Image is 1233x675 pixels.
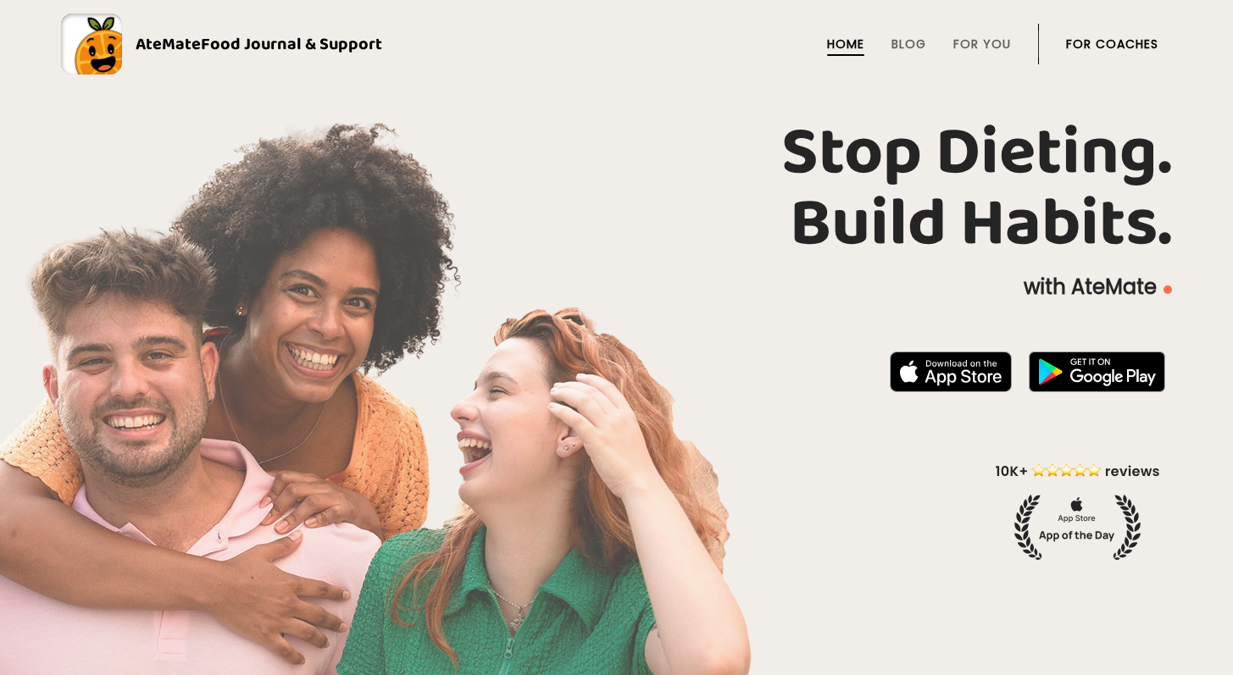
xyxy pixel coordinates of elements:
a: For Coaches [1066,37,1158,51]
div: AteMate [122,30,382,58]
img: badge-download-google.png [1029,351,1165,392]
a: Blog [891,37,926,51]
a: For You [953,37,1011,51]
a: AteMateFood Journal & Support [61,14,1172,75]
a: Home [827,37,864,51]
span: Food Journal & Support [201,30,382,58]
p: with AteMate [61,274,1172,301]
img: badge-download-apple.svg [890,351,1012,392]
img: home-hero-appoftheday.png [983,461,1172,560]
h1: Stop Dieting. Build Habits. [61,118,1172,260]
